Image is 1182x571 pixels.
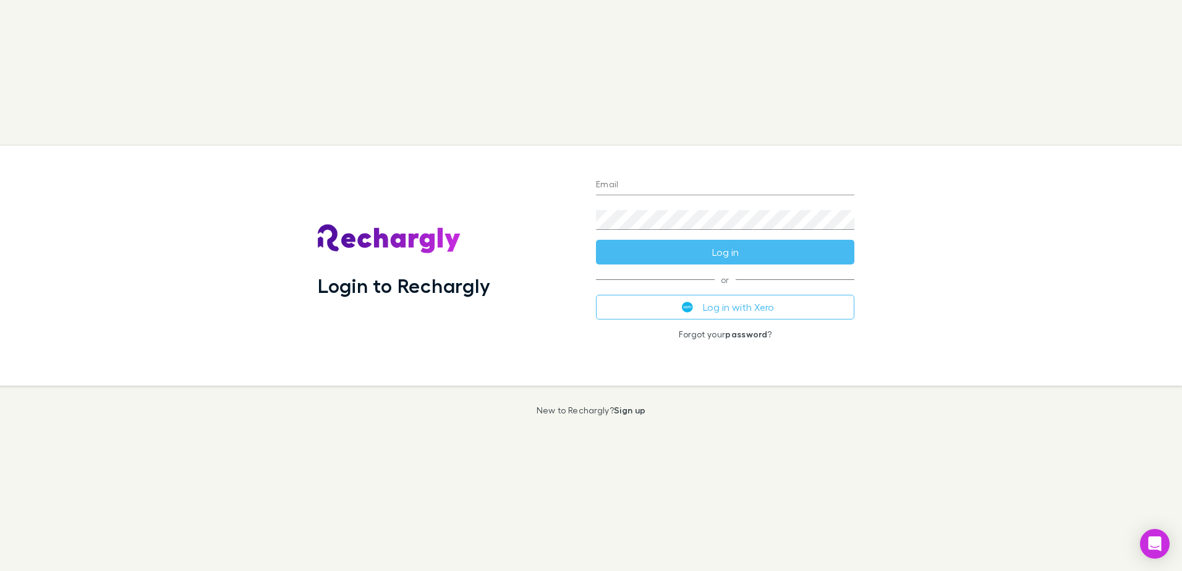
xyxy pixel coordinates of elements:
a: password [725,329,767,339]
button: Log in with Xero [596,295,854,319]
p: New to Rechargly? [537,405,646,415]
img: Rechargly's Logo [318,224,461,254]
div: Open Intercom Messenger [1140,529,1170,559]
span: or [596,279,854,280]
p: Forgot your ? [596,329,854,339]
button: Log in [596,240,854,264]
a: Sign up [614,405,645,415]
img: Xero's logo [682,302,693,313]
h1: Login to Rechargly [318,274,490,297]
